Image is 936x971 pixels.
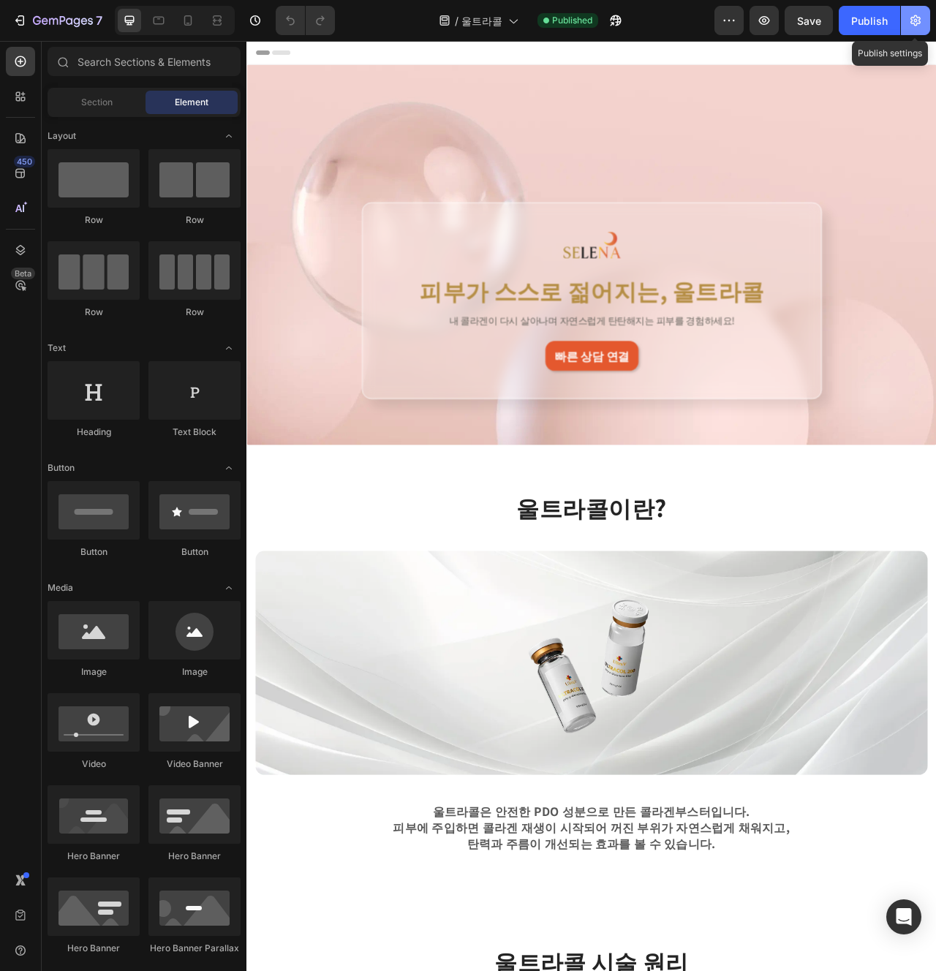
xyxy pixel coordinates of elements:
[14,156,35,167] div: 450
[797,15,821,27] span: Save
[182,297,695,338] h2: 피부가 스스로 젊어지는, 울트라콜
[48,665,140,679] div: Image
[11,649,867,934] img: 시술 설명 이미지 1
[6,6,109,35] button: 7
[785,6,833,35] button: Save
[148,850,241,863] div: Hero Banner
[391,390,486,412] p: 빠른 상담 연결
[175,96,208,109] span: Element
[48,757,140,771] div: Video
[217,124,241,148] span: Toggle open
[48,581,73,594] span: Media
[48,341,66,355] span: Text
[276,6,335,35] div: Undo/Redo
[886,899,921,934] div: Open Intercom Messenger
[148,426,241,439] div: Text Block
[217,576,241,600] span: Toggle open
[48,47,241,76] input: Search Sections & Elements
[48,942,140,955] div: Hero Banner
[382,241,495,279] img: 2025-08-11___1.24.54-removebg-preview.png
[96,12,102,29] p: 7
[217,336,241,360] span: Toggle open
[48,426,140,439] div: Heading
[148,757,241,771] div: Video Banner
[380,382,498,420] button: <p>빠른 상담 연결</p>
[148,665,241,679] div: Image
[851,13,888,29] div: Publish
[552,14,592,27] span: Published
[48,129,76,143] span: Layout
[48,545,140,559] div: Button
[11,268,35,279] div: Beta
[11,573,867,613] h2: 울트라콜이란?
[461,13,502,29] span: 울트라콜
[48,461,75,475] span: Button
[148,545,241,559] div: Button
[246,41,936,971] iframe: Design area
[48,306,140,319] div: Row
[839,6,900,35] button: Publish
[48,850,140,863] div: Hero Banner
[217,456,241,480] span: Toggle open
[455,13,458,29] span: /
[48,214,140,227] div: Row
[148,306,241,319] div: Row
[148,214,241,227] div: Row
[184,348,694,363] p: 내 콜라겐이 다시 살아나며 자연스럽게 탄탄해지는 피부를 경험하세요!
[148,942,241,955] div: Hero Banner Parallax
[81,96,113,109] span: Section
